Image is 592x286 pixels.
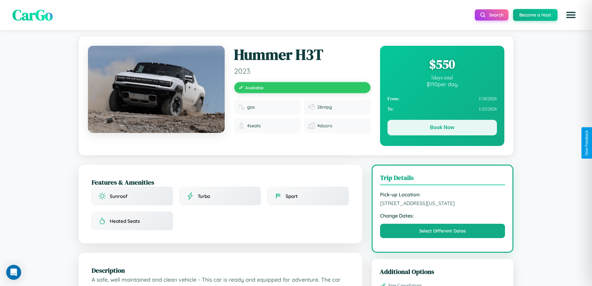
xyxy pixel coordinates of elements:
div: 5 days total [388,75,497,81]
div: $ 550 [388,56,497,73]
h3: Additional Options [380,267,506,276]
span: Available [245,85,264,90]
img: Doors [309,123,315,129]
strong: Change Dates: [380,213,505,219]
span: 4 seats [247,123,261,129]
button: Become a Host [513,9,558,21]
button: Book Now [388,120,497,135]
span: 2023 [234,66,371,76]
button: Select Different Dates [380,224,505,238]
span: Sport [286,193,298,199]
h1: Hummer H3T [234,46,371,64]
span: Turbo [198,193,210,199]
span: Heated Seats [110,218,140,224]
span: Search [489,12,503,18]
span: Sunroof [110,193,127,199]
h2: Features & Amenities [92,178,349,187]
img: Hummer H3T 2023 [88,46,225,133]
button: Search [475,9,508,21]
strong: Pick-up Location: [380,191,505,198]
div: Open Intercom Messenger [6,265,21,280]
strong: To: [388,106,394,112]
h2: Description [92,266,349,275]
button: Open menu [562,6,580,24]
span: gas [247,104,255,110]
span: 4 doors [317,123,332,129]
img: Fuel type [238,104,245,110]
img: Seats [238,123,245,129]
div: $ 110 per day [388,81,497,87]
span: 26 mpg [317,104,332,110]
div: 1 / 23 / 2026 [388,104,497,114]
div: 1 / 18 / 2026 [388,94,497,104]
strong: From: [388,96,400,101]
div: Give Feedback [585,130,589,156]
h3: Trip Details [380,173,505,185]
img: Fuel efficiency [309,104,315,110]
span: CarGo [12,5,53,25]
span: [STREET_ADDRESS][US_STATE] [380,200,505,206]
